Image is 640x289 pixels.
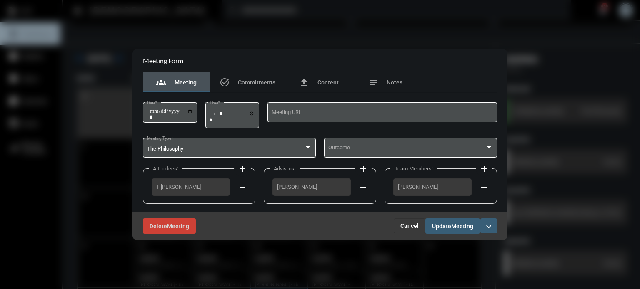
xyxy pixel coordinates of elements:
[149,165,182,172] label: Attendees:
[358,164,368,174] mat-icon: add
[368,77,378,87] mat-icon: notes
[156,77,166,87] mat-icon: groups
[484,222,494,232] mat-icon: expand_more
[432,223,451,230] span: Update
[479,164,489,174] mat-icon: add
[143,218,196,234] button: DeleteMeeting
[237,164,247,174] mat-icon: add
[156,184,225,190] span: T [PERSON_NAME]
[400,222,419,229] span: Cancel
[317,79,339,86] span: Content
[277,184,346,190] span: [PERSON_NAME]
[237,183,247,193] mat-icon: remove
[175,79,197,86] span: Meeting
[479,183,489,193] mat-icon: remove
[143,57,183,64] h2: Meeting Form
[299,77,309,87] mat-icon: file_upload
[425,218,480,234] button: UpdateMeeting
[270,165,300,172] label: Advisors:
[358,183,368,193] mat-icon: remove
[390,165,437,172] label: Team Members:
[150,223,167,230] span: Delete
[394,218,425,233] button: Cancel
[220,77,230,87] mat-icon: task_alt
[238,79,275,86] span: Commitments
[387,79,402,86] span: Notes
[398,184,467,190] span: [PERSON_NAME]
[451,223,473,230] span: Meeting
[167,223,189,230] span: Meeting
[147,146,183,152] span: The Philosophy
